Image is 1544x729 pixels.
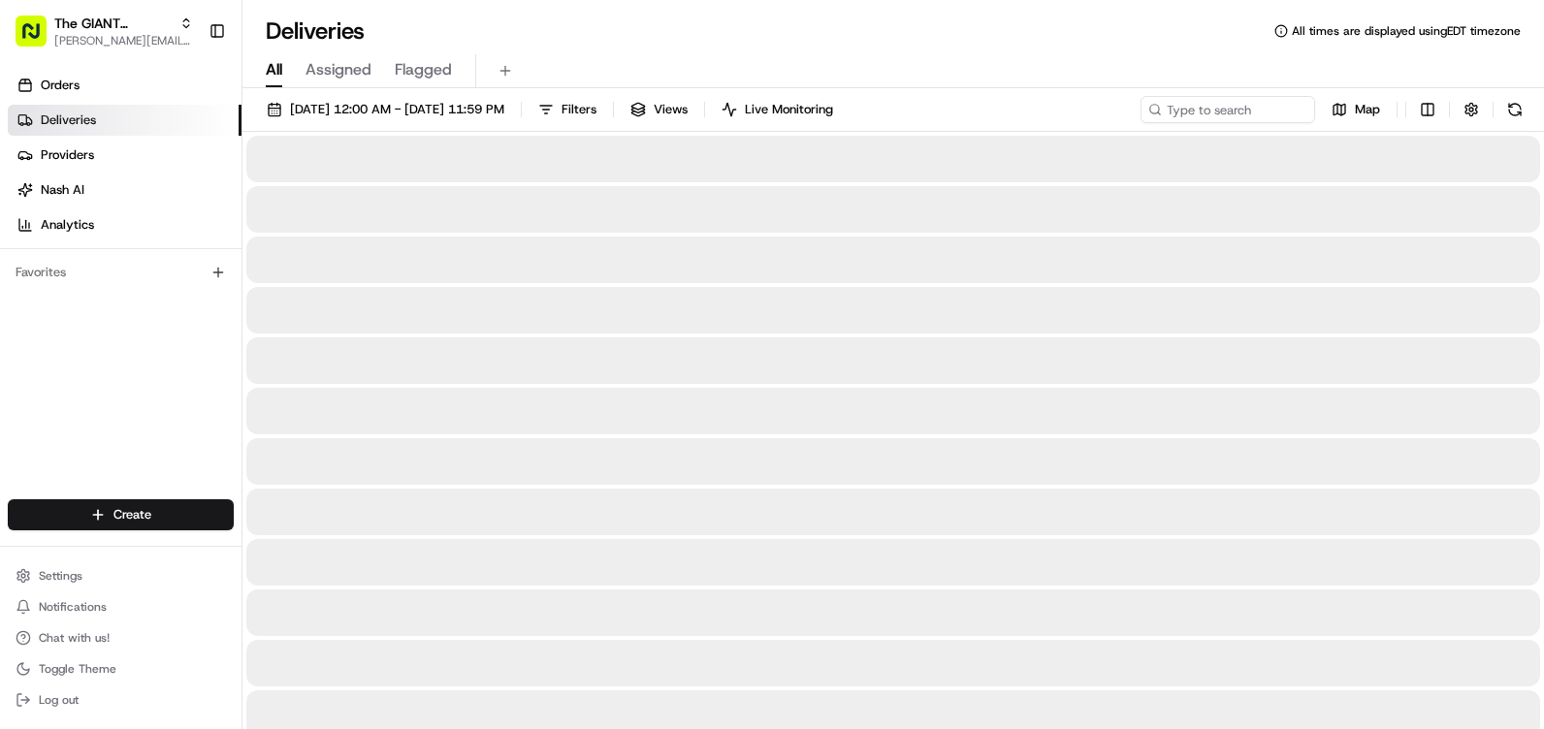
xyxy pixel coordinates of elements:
button: Notifications [8,593,234,620]
button: [PERSON_NAME][EMAIL_ADDRESS][PERSON_NAME][DOMAIN_NAME] [54,33,193,48]
button: Create [8,499,234,530]
span: Live Monitoring [745,101,833,118]
a: Providers [8,140,241,171]
div: Favorites [8,257,234,288]
button: Filters [530,96,605,123]
button: Chat with us! [8,624,234,651]
button: Views [622,96,696,123]
span: Assigned [306,58,371,81]
span: All times are displayed using EDT timezone [1292,23,1521,39]
button: Log out [8,686,234,713]
button: Toggle Theme [8,655,234,682]
span: Orders [41,77,80,94]
span: Providers [41,146,94,164]
span: Deliveries [41,111,96,129]
input: Type to search [1141,96,1315,123]
button: Refresh [1501,96,1528,123]
span: Views [654,101,688,118]
span: Map [1355,101,1380,118]
span: Notifications [39,599,107,615]
a: Orders [8,70,241,101]
span: Nash AI [41,181,84,199]
span: Filters [562,101,596,118]
span: All [266,58,282,81]
a: Nash AI [8,174,241,206]
button: The GIANT Company [54,14,172,33]
span: Flagged [395,58,452,81]
button: Live Monitoring [713,96,842,123]
span: Analytics [41,216,94,234]
span: [DATE] 12:00 AM - [DATE] 11:59 PM [290,101,504,118]
button: Settings [8,562,234,589]
h1: Deliveries [266,16,365,47]
button: [DATE] 12:00 AM - [DATE] 11:59 PM [258,96,513,123]
span: Chat with us! [39,630,110,646]
button: Map [1323,96,1389,123]
a: Analytics [8,209,241,240]
span: Create [113,506,151,523]
span: Settings [39,568,82,584]
span: Log out [39,692,79,708]
button: The GIANT Company[PERSON_NAME][EMAIL_ADDRESS][PERSON_NAME][DOMAIN_NAME] [8,8,201,54]
span: Toggle Theme [39,661,116,677]
a: Deliveries [8,105,241,136]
